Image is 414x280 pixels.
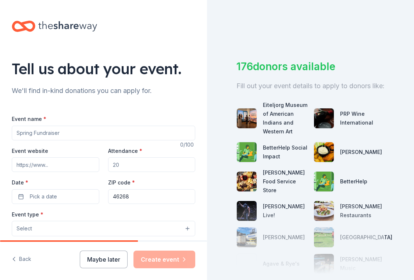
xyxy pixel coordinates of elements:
[30,192,57,201] span: Pick a date
[340,110,385,127] div: PRP Wine International
[12,85,195,97] div: We'll find in-kind donations you can apply for.
[237,142,257,162] img: photo for BetterHelp Social Impact
[80,251,128,268] button: Maybe later
[340,148,382,157] div: [PERSON_NAME]
[12,115,46,123] label: Event name
[12,157,99,172] input: https://www...
[236,59,385,74] div: 176 donors available
[17,224,32,233] span: Select
[108,189,196,204] input: 12345 (U.S. only)
[12,211,43,218] label: Event type
[108,179,135,186] label: ZIP code
[108,147,142,155] label: Attendance
[12,189,99,204] button: Pick a date
[12,252,31,267] button: Back
[108,157,196,172] input: 20
[236,80,385,92] div: Fill out your event details to apply to donors like:
[180,140,195,149] div: 0 /100
[263,143,308,161] div: BetterHelp Social Impact
[314,172,334,191] img: photo for BetterHelp
[237,108,257,128] img: photo for Eiteljorg Museum of American Indians and Western Art
[12,126,195,140] input: Spring Fundraiser
[263,168,308,195] div: [PERSON_NAME] Food Service Store
[12,179,99,186] label: Date
[314,108,334,128] img: photo for PRP Wine International
[12,147,48,155] label: Event website
[12,221,195,236] button: Select
[340,177,367,186] div: BetterHelp
[237,172,257,191] img: photo for Gordon Food Service Store
[263,101,308,136] div: Eiteljorg Museum of American Indians and Western Art
[314,142,334,162] img: photo for Muldoon's
[12,58,195,79] div: Tell us about your event.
